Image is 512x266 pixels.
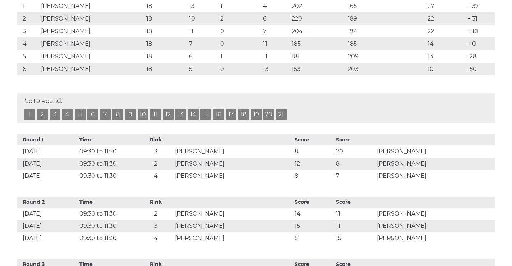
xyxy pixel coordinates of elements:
[213,109,224,120] a: 16
[187,63,218,75] td: 5
[138,170,173,182] td: 4
[466,63,495,75] td: -50
[261,37,290,50] td: 11
[426,50,466,63] td: 13
[375,232,495,244] td: [PERSON_NAME]
[173,145,293,158] td: [PERSON_NAME]
[39,37,144,50] td: [PERSON_NAME]
[87,109,98,120] a: 6
[466,25,495,37] td: + 10
[78,170,138,182] td: 09:30 to 11:30
[226,109,236,120] a: 17
[144,25,187,37] td: 18
[138,197,173,208] th: Rink
[375,220,495,232] td: [PERSON_NAME]
[293,145,334,158] td: 8
[78,134,138,145] th: Time
[276,109,287,120] a: 21
[17,232,78,244] td: [DATE]
[144,37,187,50] td: 18
[144,63,187,75] td: 18
[138,232,173,244] td: 4
[218,25,261,37] td: 0
[175,109,186,120] a: 13
[218,50,261,63] td: 1
[17,208,78,220] td: [DATE]
[251,109,262,120] a: 19
[17,134,78,145] th: Round 1
[293,170,334,182] td: 8
[293,208,334,220] td: 14
[466,37,495,50] td: + 0
[17,145,78,158] td: [DATE]
[290,50,346,63] td: 181
[17,170,78,182] td: [DATE]
[78,197,138,208] th: Time
[293,158,334,170] td: 12
[426,63,466,75] td: 10
[218,12,261,25] td: 2
[290,63,346,75] td: 153
[346,63,426,75] td: 203
[200,109,211,120] a: 15
[138,109,148,120] a: 10
[375,158,495,170] td: [PERSON_NAME]
[173,208,293,220] td: [PERSON_NAME]
[173,158,293,170] td: [PERSON_NAME]
[334,232,375,244] td: 15
[187,12,218,25] td: 10
[17,63,39,75] td: 6
[375,170,495,182] td: [PERSON_NAME]
[78,208,138,220] td: 09:30 to 11:30
[346,12,426,25] td: 189
[17,220,78,232] td: [DATE]
[138,208,173,220] td: 2
[100,109,111,120] a: 7
[334,134,375,145] th: Score
[17,50,39,63] td: 5
[75,109,86,120] a: 5
[261,25,290,37] td: 7
[263,109,274,120] a: 20
[426,12,466,25] td: 22
[17,197,78,208] th: Round 2
[346,37,426,50] td: 185
[138,158,173,170] td: 2
[334,170,375,182] td: 7
[261,50,290,63] td: 11
[173,170,293,182] td: [PERSON_NAME]
[346,50,426,63] td: 209
[293,220,334,232] td: 15
[188,109,199,120] a: 14
[39,63,144,75] td: [PERSON_NAME]
[125,109,136,120] a: 9
[173,220,293,232] td: [PERSON_NAME]
[334,197,375,208] th: Score
[39,50,144,63] td: [PERSON_NAME]
[78,145,138,158] td: 09:30 to 11:30
[39,12,144,25] td: [PERSON_NAME]
[218,37,261,50] td: 0
[17,12,39,25] td: 2
[138,134,173,145] th: Rink
[334,208,375,220] td: 11
[218,63,261,75] td: 0
[138,145,173,158] td: 3
[150,109,161,120] a: 11
[112,109,123,120] a: 8
[290,37,346,50] td: 185
[78,158,138,170] td: 09:30 to 11:30
[466,50,495,63] td: -28
[426,37,466,50] td: 14
[334,220,375,232] td: 11
[290,25,346,37] td: 204
[375,208,495,220] td: [PERSON_NAME]
[426,25,466,37] td: 22
[293,232,334,244] td: 5
[62,109,73,120] a: 4
[346,25,426,37] td: 194
[39,25,144,37] td: [PERSON_NAME]
[334,145,375,158] td: 20
[24,109,35,120] a: 1
[375,145,495,158] td: [PERSON_NAME]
